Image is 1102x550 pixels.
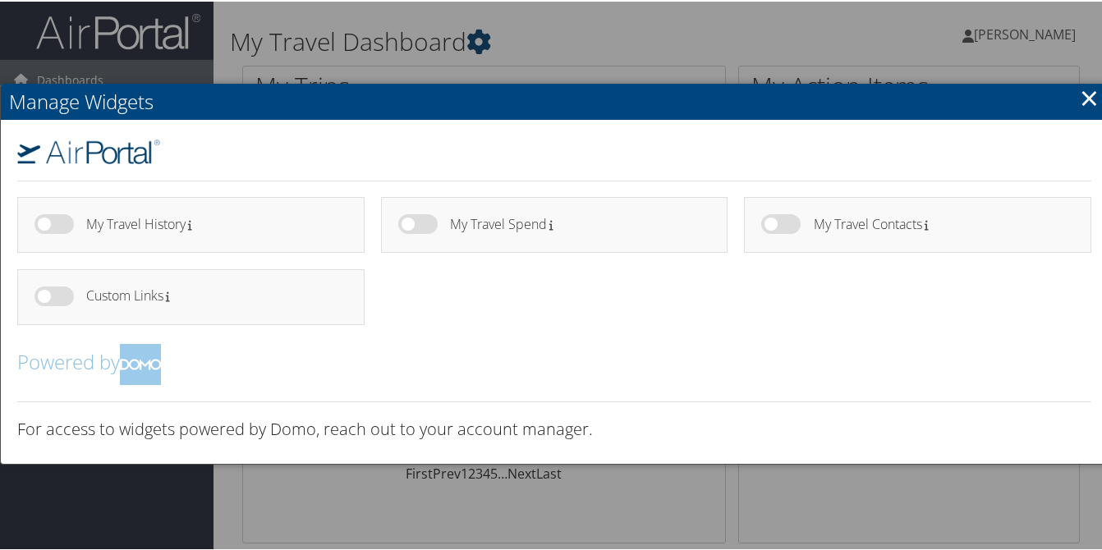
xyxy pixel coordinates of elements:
[86,216,334,230] h4: My Travel History
[86,287,334,301] h4: Custom Links
[450,216,698,230] h4: My Travel Spend
[17,416,1091,439] h3: For access to widgets powered by Domo, reach out to your account manager.
[814,216,1062,230] h4: My Travel Contacts
[1080,80,1099,112] a: Close
[17,138,160,163] img: airportal-logo.png
[17,342,1091,383] h2: Powered by
[120,342,161,383] img: domo-logo.png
